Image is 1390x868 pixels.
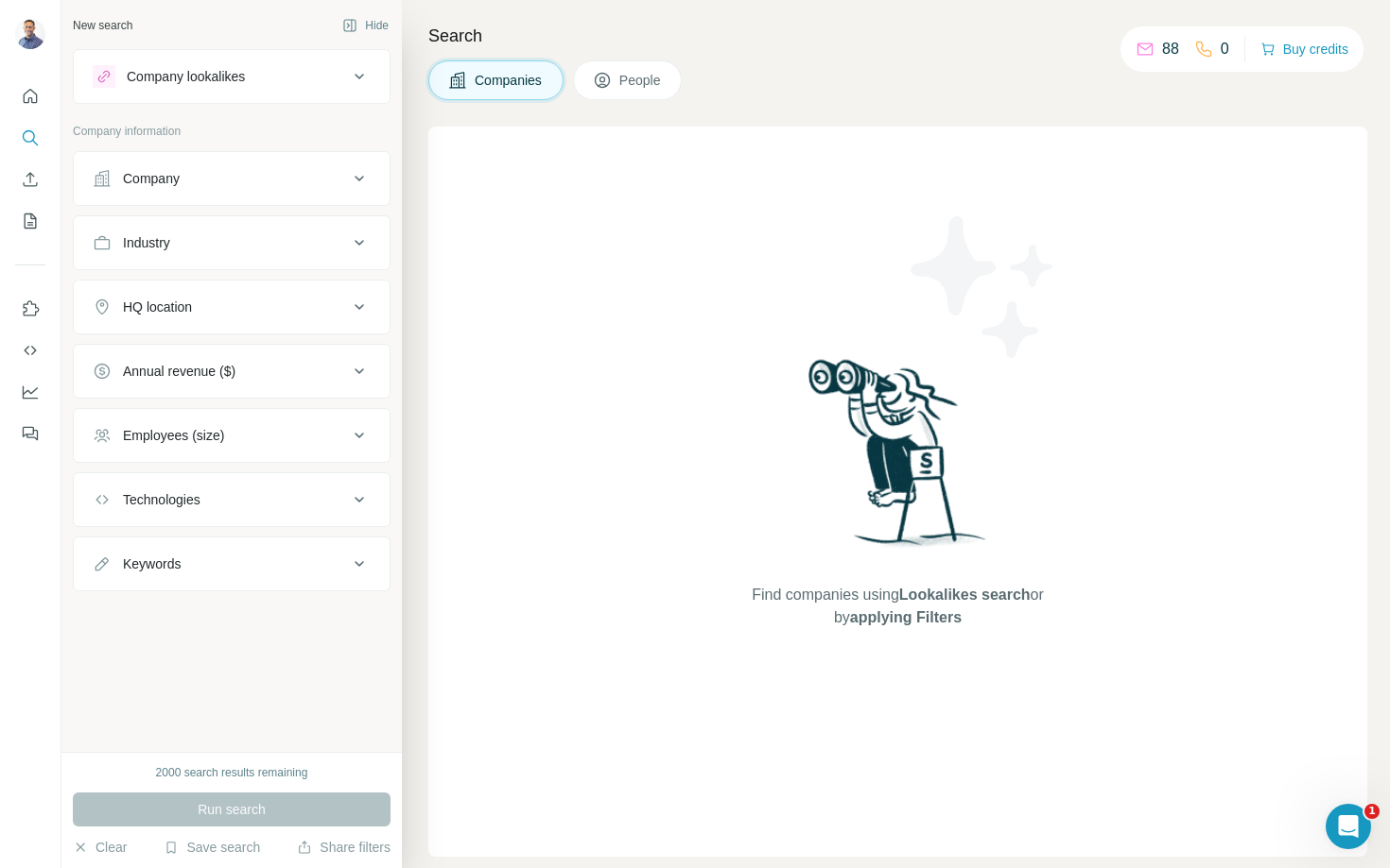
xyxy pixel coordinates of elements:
div: New search [73,17,132,34]
img: Surfe Illustration - Woman searching with binoculars [800,354,997,565]
p: 0 [1221,38,1229,60]
p: Company information [73,123,391,140]
p: 88 [1162,38,1179,60]
button: My lists [15,204,45,238]
img: Avatar [15,19,45,49]
div: Company lookalikes [127,67,245,86]
span: applying Filters [850,609,962,625]
div: Industry [123,233,170,252]
img: Surfe Illustration - Stars [898,202,1069,372]
button: Company [74,156,390,201]
button: Clear [73,838,127,857]
span: Find companies using or by [746,584,1049,629]
button: Employees (size) [74,413,390,458]
iframe: Intercom live chat [1326,804,1371,849]
div: Keywords [123,554,181,573]
h4: Search [428,23,1367,49]
button: Share filters [297,838,391,857]
button: Dashboard [15,375,45,409]
div: HQ location [123,298,192,316]
button: Use Surfe API [15,333,45,367]
button: Industry [74,220,390,265]
div: Annual revenue ($) [123,362,235,381]
button: Use Surfe on LinkedIn [15,292,45,326]
div: Technologies [123,490,200,509]
button: Quick start [15,79,45,113]
div: Company [123,169,180,188]
span: 1 [1364,804,1380,819]
div: 2000 search results remaining [156,764,308,781]
button: Annual revenue ($) [74,349,390,394]
div: Employees (size) [123,426,224,445]
button: Search [15,121,45,155]
span: Lookalikes search [899,587,1031,603]
button: Hide [329,11,402,40]
button: Technologies [74,477,390,522]
button: HQ location [74,284,390,330]
button: Feedback [15,417,45,451]
span: People [619,71,663,90]
button: Enrich CSV [15,162,45,196]
button: Keywords [74,541,390,587]
button: Company lookalikes [74,54,390,99]
span: Companies [475,71,544,90]
button: Buy credits [1260,36,1348,62]
button: Save search [164,838,260,857]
